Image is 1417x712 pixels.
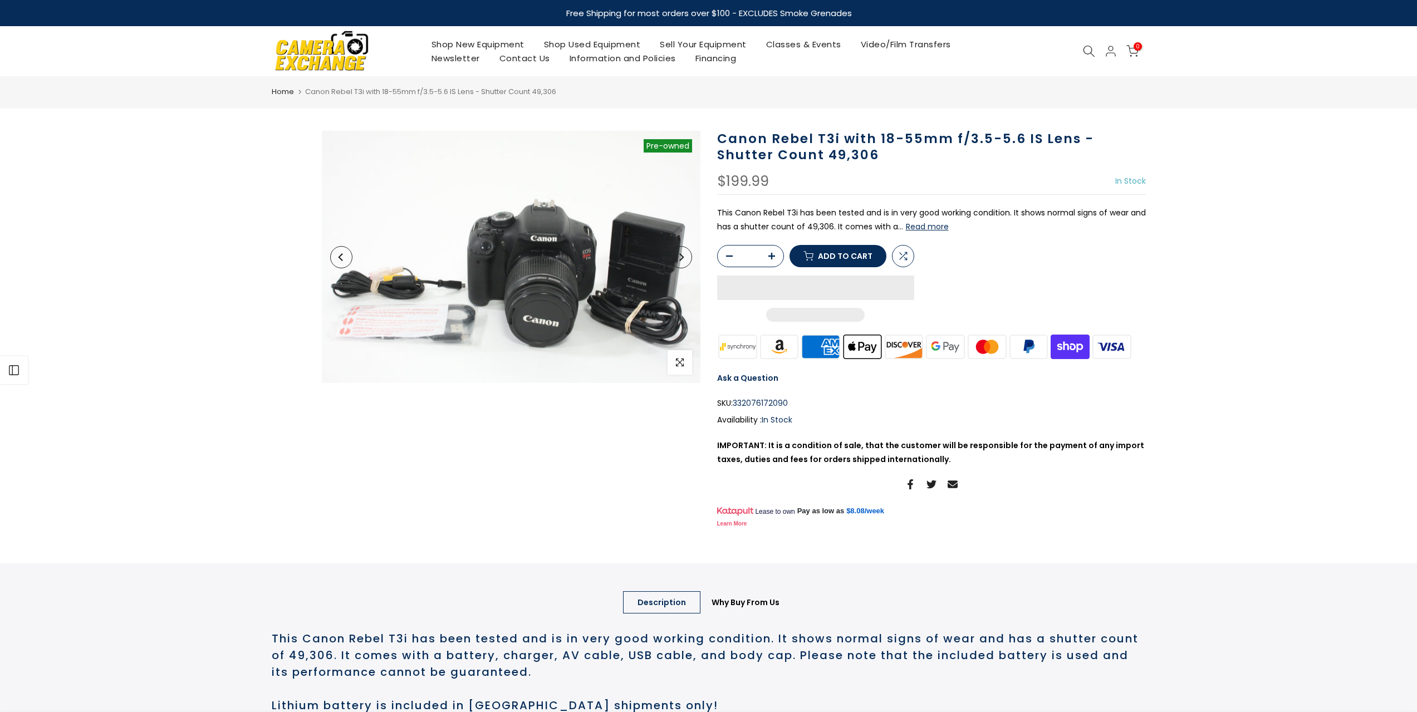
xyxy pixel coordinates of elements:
div: SKU: [717,396,1146,410]
img: shopify pay [1050,333,1091,360]
h1: Canon Rebel T3i with 18-55mm f/3.5-5.6 IS Lens - Shutter Count 49,306 [717,131,1146,163]
span: 332076172090 [733,396,788,410]
a: Ask a Question [717,372,778,384]
a: Share on Facebook [905,478,915,491]
button: Read more [906,222,949,232]
div: $199.99 [717,174,769,189]
img: paypal [1008,333,1050,360]
span: Lease to own [755,507,795,516]
span: Pay as low as [797,506,845,516]
button: Add to cart [790,245,886,267]
img: amazon payments [758,333,800,360]
a: Shop New Equipment [421,37,534,51]
span: 0 [1134,42,1142,51]
a: Contact Us [489,51,560,65]
p: This Canon Rebel T3i has been tested and is in very good working condition. It shows normal signs... [717,206,1146,234]
a: Sell Your Equipment [650,37,757,51]
strong: IMPORTANT: It is a condition of sale, that the customer will be responsible for the payment of an... [717,440,1144,465]
a: Share on Twitter [926,478,937,491]
img: discover [883,333,925,360]
span: In Stock [1115,175,1146,186]
a: Why Buy From Us [697,591,794,613]
strong: Free Shipping for most orders over $100 - EXCLUDES Smoke Grenades [566,7,851,19]
a: Learn More [717,521,747,527]
button: Previous [330,246,352,268]
button: Next [670,246,692,268]
img: apple pay [841,333,883,360]
span: In Stock [762,414,792,425]
a: Financing [685,51,746,65]
a: Home [272,86,294,97]
h2: This Canon Rebel T3i has been tested and is in very good working condition. It shows normal signs... [272,630,1146,680]
img: google pay [925,333,967,360]
a: Classes & Events [756,37,851,51]
a: Share on Email [948,478,958,491]
a: Newsletter [421,51,489,65]
div: Availability : [717,413,1146,427]
a: $8.08/week [846,506,884,516]
span: Canon Rebel T3i with 18-55mm f/3.5-5.6 IS Lens - Shutter Count 49,306 [305,86,556,97]
span: Add to cart [818,252,872,260]
a: Description [623,591,700,613]
a: Information and Policies [560,51,685,65]
a: Shop Used Equipment [534,37,650,51]
img: master [966,333,1008,360]
a: 0 [1126,45,1139,57]
img: Canon Rebel T3i with 18-55mm f/3.5-5.6 IS Lens - Shutter Count 49,306 Digital Cameras - Digital S... [322,131,700,383]
a: Video/Film Transfers [851,37,960,51]
img: visa [1091,333,1132,360]
img: synchrony [717,333,759,360]
img: american express [800,333,842,360]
